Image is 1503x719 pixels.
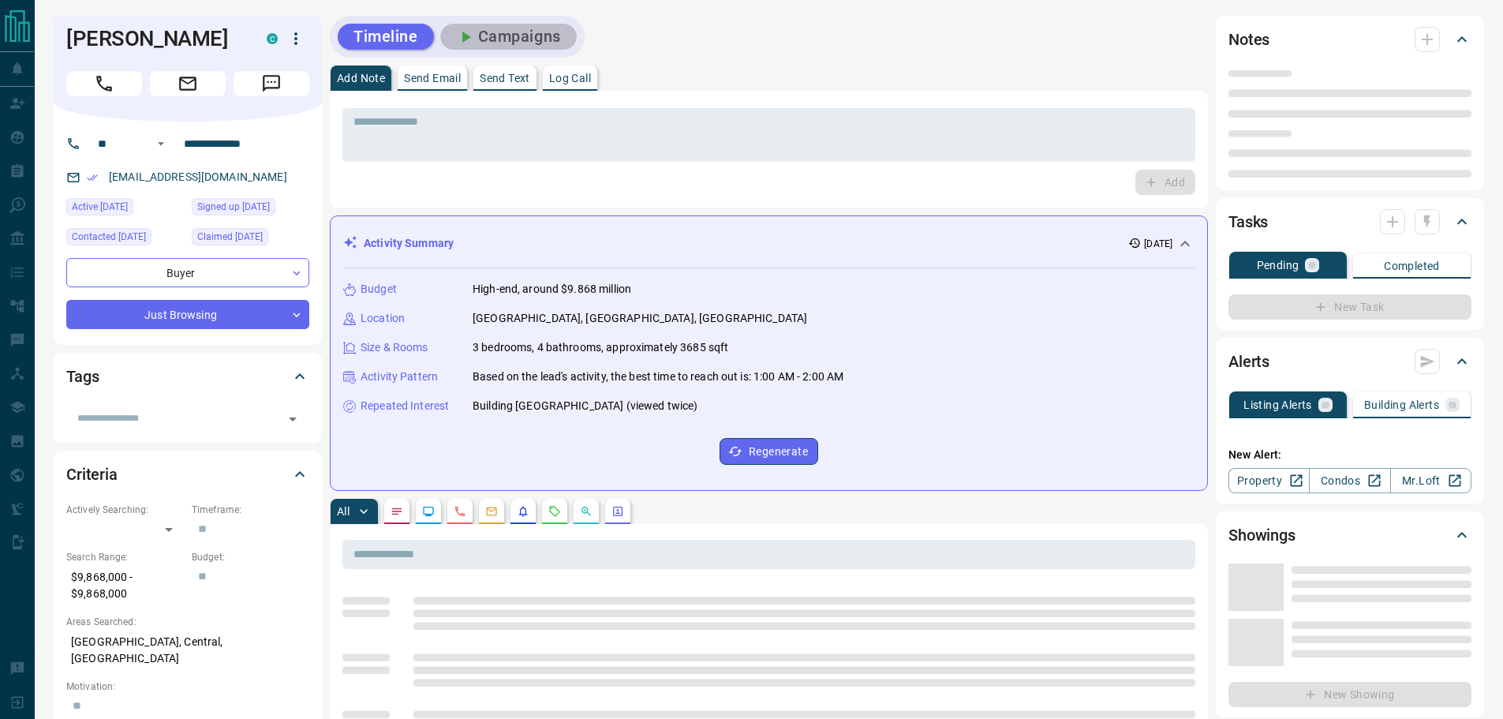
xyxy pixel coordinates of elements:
[364,235,454,252] p: Activity Summary
[197,229,263,245] span: Claimed [DATE]
[1384,260,1440,271] p: Completed
[72,199,128,215] span: Active [DATE]
[151,134,170,153] button: Open
[580,505,593,518] svg: Opportunities
[473,369,843,385] p: Based on the lead's activity, the best time to reach out is: 1:00 AM - 2:00 AM
[361,310,405,327] p: Location
[1228,203,1471,241] div: Tasks
[1228,522,1295,548] h2: Showings
[66,300,309,329] div: Just Browsing
[1228,343,1471,380] div: Alerts
[361,369,438,385] p: Activity Pattern
[66,615,309,629] p: Areas Searched:
[1364,399,1439,410] p: Building Alerts
[343,229,1195,258] div: Activity Summary[DATE]
[1228,447,1471,463] p: New Alert:
[1228,468,1310,493] a: Property
[192,550,309,564] p: Budget:
[549,73,591,84] p: Log Call
[66,629,309,672] p: [GEOGRAPHIC_DATA], Central, [GEOGRAPHIC_DATA]
[66,198,184,220] div: Sat Sep 06 2025
[473,281,631,298] p: High-end, around $9.868 million
[1228,27,1269,52] h2: Notes
[361,339,428,356] p: Size & Rooms
[87,172,98,183] svg: Email Verified
[234,71,309,96] span: Message
[1243,399,1312,410] p: Listing Alerts
[1228,209,1268,234] h2: Tasks
[361,398,449,414] p: Repeated Interest
[473,398,697,414] p: Building [GEOGRAPHIC_DATA] (viewed twice)
[485,505,498,518] svg: Emails
[422,505,435,518] svg: Lead Browsing Activity
[66,71,142,96] span: Call
[548,505,561,518] svg: Requests
[611,505,624,518] svg: Agent Actions
[66,26,243,51] h1: [PERSON_NAME]
[337,73,385,84] p: Add Note
[1228,21,1471,58] div: Notes
[192,198,309,220] div: Sat Sep 06 2025
[192,228,309,250] div: Sat Sep 06 2025
[267,33,278,44] div: condos.ca
[337,506,350,517] p: All
[338,24,434,50] button: Timeline
[109,170,287,183] a: [EMAIL_ADDRESS][DOMAIN_NAME]
[1228,349,1269,374] h2: Alerts
[404,73,461,84] p: Send Email
[66,455,309,493] div: Criteria
[1257,260,1299,271] p: Pending
[720,438,818,465] button: Regenerate
[66,364,99,389] h2: Tags
[66,503,184,517] p: Actively Searching:
[1228,516,1471,554] div: Showings
[66,462,118,487] h2: Criteria
[66,564,184,607] p: $9,868,000 - $9,868,000
[440,24,577,50] button: Campaigns
[192,503,309,517] p: Timeframe:
[391,505,403,518] svg: Notes
[282,408,304,430] button: Open
[66,680,309,694] p: Motivation:
[1309,468,1390,493] a: Condos
[197,199,270,215] span: Signed up [DATE]
[473,310,807,327] p: [GEOGRAPHIC_DATA], [GEOGRAPHIC_DATA], [GEOGRAPHIC_DATA]
[361,281,397,298] p: Budget
[473,339,728,356] p: 3 bedrooms, 4 bathrooms, approximately 3685 sqft
[150,71,226,96] span: Email
[480,73,530,84] p: Send Text
[66,228,184,250] div: Sat Sep 06 2025
[1144,237,1172,251] p: [DATE]
[66,258,309,287] div: Buyer
[454,505,466,518] svg: Calls
[1390,468,1471,493] a: Mr.Loft
[66,358,309,395] div: Tags
[517,505,529,518] svg: Listing Alerts
[72,229,146,245] span: Contacted [DATE]
[66,550,184,564] p: Search Range:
